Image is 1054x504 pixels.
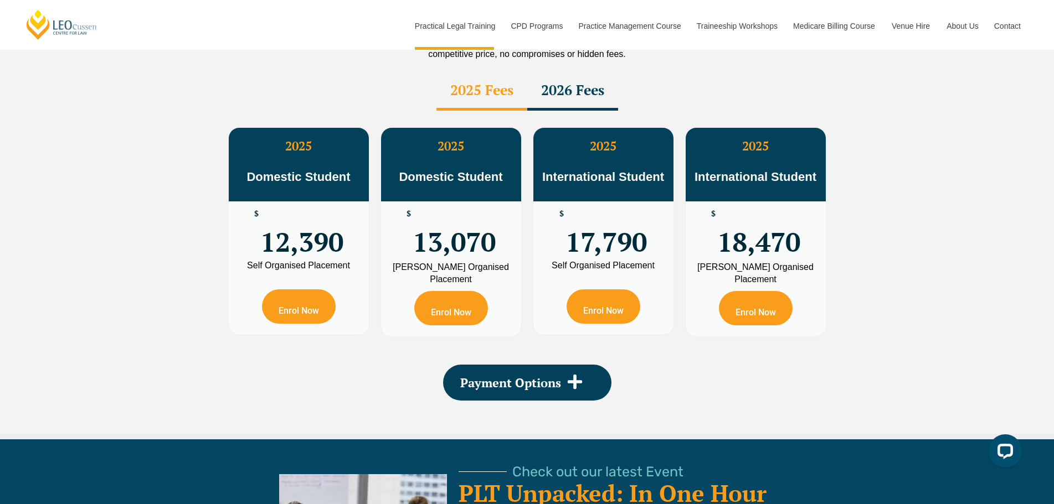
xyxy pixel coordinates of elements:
span: 18,470 [717,210,800,253]
div: [PERSON_NAME] Organised Placement [694,261,818,285]
span: 12,390 [260,210,343,253]
a: Practical Legal Training [407,2,503,50]
div: Self Organised Placement [542,261,665,270]
a: Enrol Now [262,289,336,324]
span: $ [711,210,716,218]
iframe: LiveChat chat widget [980,430,1026,476]
span: Domestic Student [399,170,502,184]
a: Venue Hire [883,2,938,50]
a: Practice Management Course [570,2,688,50]
h3: 2025 [381,139,521,153]
span: $ [407,210,411,218]
a: Traineeship Workshops [688,2,785,50]
h3: 2025 [533,139,673,153]
div: 2025 Fees [436,72,527,111]
span: International Student [542,170,664,184]
div: Self Organised Placement [237,261,361,270]
span: Domestic Student [246,170,350,184]
a: About Us [938,2,986,50]
a: Enrol Now [719,291,793,325]
span: $ [254,210,259,218]
h3: 2025 [686,139,826,153]
div: 2026 Fees [527,72,618,111]
h3: 2025 [229,139,369,153]
a: Contact [986,2,1029,50]
div: [PERSON_NAME] Organised Placement [389,261,513,285]
a: CPD Programs [502,2,570,50]
a: Enrol Now [567,289,640,324]
span: International Student [695,170,816,184]
span: $ [559,210,564,218]
span: 13,070 [413,210,496,253]
a: Enrol Now [414,291,488,325]
a: [PERSON_NAME] Centre for Law [25,9,99,40]
span: Check out our latest Event [512,465,683,479]
span: Payment Options [460,377,561,389]
span: 17,790 [565,210,647,253]
a: Medicare Billing Course [785,2,883,50]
